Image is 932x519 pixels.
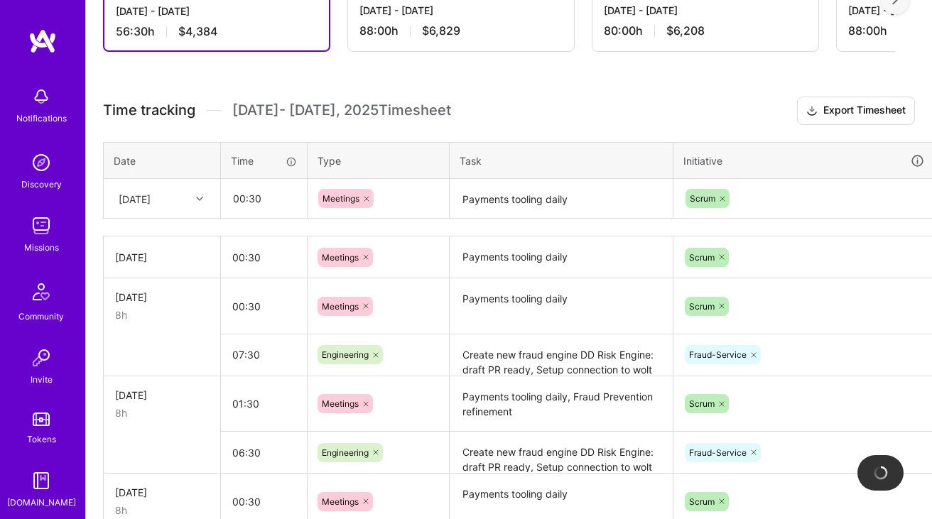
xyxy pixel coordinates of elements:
[797,97,915,125] button: Export Timesheet
[24,240,59,255] div: Missions
[115,388,209,403] div: [DATE]
[322,496,359,507] span: Meetings
[7,495,76,510] div: [DOMAIN_NAME]
[806,104,818,119] i: icon Download
[359,3,563,18] div: [DATE] - [DATE]
[450,142,673,179] th: Task
[322,301,359,312] span: Meetings
[27,82,55,111] img: bell
[451,433,671,472] textarea: Create new fraud engine DD Risk Engine: draft PR ready, Setup connection to wolt evaluation check...
[323,193,359,204] span: Meetings
[27,344,55,372] img: Invite
[604,3,807,18] div: [DATE] - [DATE]
[116,4,318,18] div: [DATE] - [DATE]
[115,307,209,322] div: 8h
[232,102,451,119] span: [DATE] - [DATE] , 2025 Timesheet
[178,24,217,39] span: $4,384
[322,349,369,360] span: Engineering
[33,413,50,426] img: tokens
[689,252,715,263] span: Scrum
[451,336,671,375] textarea: Create new fraud engine DD Risk Engine: draft PR ready, Setup connection to wolt evaluation check...
[604,23,807,38] div: 80:00 h
[666,23,705,38] span: $6,208
[16,111,67,126] div: Notifications
[689,447,747,458] span: Fraud-Service
[27,466,55,495] img: guide book
[683,153,925,169] div: Initiative
[115,503,209,518] div: 8h
[222,180,306,217] input: HH:MM
[221,385,307,422] input: HH:MM
[221,434,307,471] input: HH:MM
[359,23,563,38] div: 88:00 h
[27,212,55,240] img: teamwork
[873,465,889,481] img: loading
[689,301,715,312] span: Scrum
[689,398,715,409] span: Scrum
[308,142,450,179] th: Type
[451,238,671,278] textarea: Payments tooling daily
[422,23,460,38] span: $6,829
[115,250,209,265] div: [DATE]
[104,142,221,179] th: Date
[31,372,53,387] div: Invite
[119,191,151,206] div: [DATE]
[322,447,369,458] span: Engineering
[196,195,203,202] i: icon Chevron
[21,177,62,192] div: Discovery
[115,290,209,305] div: [DATE]
[221,336,307,373] input: HH:MM
[451,280,671,333] textarea: Payments tooling daily
[689,349,747,360] span: Fraud-Service
[115,405,209,420] div: 8h
[221,288,307,325] input: HH:MM
[689,496,715,507] span: Scrum
[24,275,58,309] img: Community
[322,252,359,263] span: Meetings
[103,102,195,119] span: Time tracking
[115,485,209,500] div: [DATE]
[116,24,318,39] div: 56:30 h
[451,180,671,218] textarea: Payments tooling daily
[27,432,56,447] div: Tokens
[27,148,55,177] img: discovery
[451,378,671,431] textarea: Payments tooling daily, Fraud Prevention refinement
[28,28,57,54] img: logo
[18,309,64,324] div: Community
[231,153,297,168] div: Time
[322,398,359,409] span: Meetings
[690,193,715,204] span: Scrum
[221,239,307,276] input: HH:MM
